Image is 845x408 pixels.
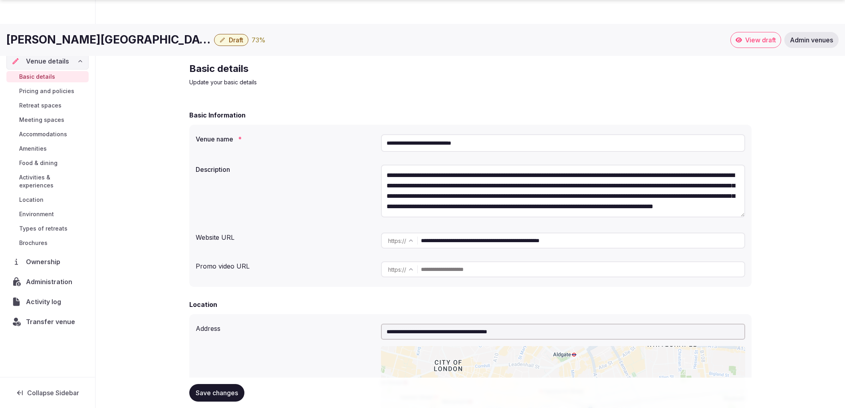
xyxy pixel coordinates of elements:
span: Activity log [26,297,64,306]
a: Location [6,194,89,205]
span: Activities & experiences [19,173,85,189]
a: Pricing and policies [6,86,89,97]
span: Save changes [196,389,238,397]
a: Basic details [6,71,89,82]
div: 73 % [252,35,266,45]
span: Environment [19,210,54,218]
span: Pricing and policies [19,87,74,95]
a: Food & dining [6,157,89,169]
div: Promo video URL [196,258,375,271]
span: Administration [26,277,75,287]
button: Draft [214,34,248,46]
span: Basic details [19,73,55,81]
span: Collapse Sidebar [27,389,79,397]
button: Transfer venue [6,313,89,330]
a: Environment [6,209,89,220]
h2: Basic Information [189,110,246,120]
a: Activity log [6,293,89,310]
span: Draft [229,36,243,44]
div: Address [196,320,375,333]
a: Types of retreats [6,223,89,234]
a: View draft [730,32,781,48]
p: Update your basic details [189,78,458,86]
button: Collapse Sidebar [6,384,89,402]
a: Accommodations [6,129,89,140]
label: Venue name [196,136,375,142]
h2: Location [189,300,217,309]
h1: [PERSON_NAME][GEOGRAPHIC_DATA] [6,32,211,48]
label: Description [196,166,375,173]
span: Retreat spaces [19,102,61,109]
a: Admin venues [784,32,839,48]
span: Venue details [26,56,69,66]
span: Amenities [19,145,47,153]
span: Location [19,196,44,204]
span: Transfer venue [26,317,75,326]
a: Brochures [6,237,89,249]
button: 73% [252,35,266,45]
span: Brochures [19,239,48,247]
span: View draft [745,36,776,44]
a: Ownership [6,253,89,270]
span: Ownership [26,257,63,267]
a: Meeting spaces [6,114,89,125]
span: Accommodations [19,130,67,138]
span: Food & dining [19,159,58,167]
a: Administration [6,273,89,290]
span: Meeting spaces [19,116,64,124]
span: Types of retreats [19,225,67,233]
div: Website URL [196,229,375,242]
span: Admin venues [790,36,833,44]
button: Save changes [189,384,244,402]
a: Activities & experiences [6,172,89,191]
a: Retreat spaces [6,100,89,111]
h2: Basic details [189,62,458,75]
a: Amenities [6,143,89,154]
